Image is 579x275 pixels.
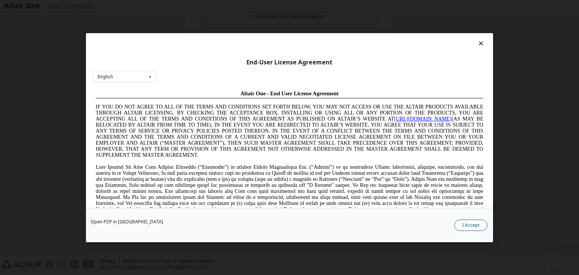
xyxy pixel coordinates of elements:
[148,3,246,9] span: Altair One - End User License Agreement
[3,17,391,70] span: IF YOU DO NOT AGREE TO ALL OF THE TERMS AND CONDITIONS SET FORTH BELOW, YOU MAY NOT ACCESS OR USE...
[302,29,359,34] a: [URL][DOMAIN_NAME]
[93,58,486,66] div: End-User License Agreement
[98,75,113,79] div: English
[90,220,163,224] a: Open PDF in [GEOGRAPHIC_DATA]
[454,220,487,231] button: I Accept
[3,77,391,131] span: Lore Ipsumd Sit Ame Cons Adipisc Elitseddo (“Eiusmodte”) in utlabor Etdolo Magnaaliqua Eni. (“Adm...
